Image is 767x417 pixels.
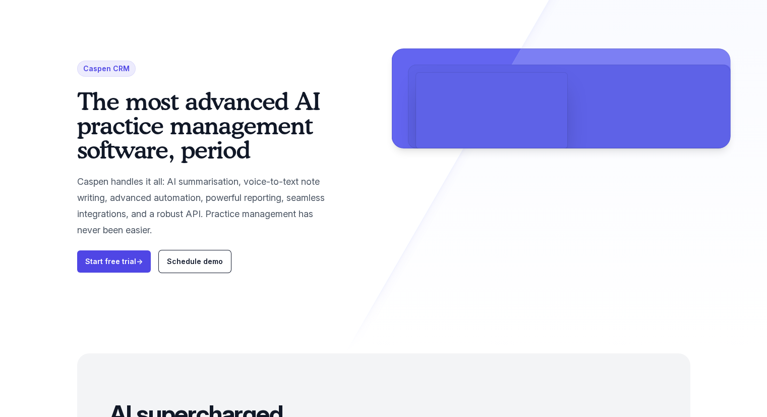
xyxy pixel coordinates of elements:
[77,61,136,77] span: Caspen CRM
[77,89,335,162] h1: The most advanced AI practice management software, period
[136,257,143,266] span: →
[77,250,151,273] a: Start free trial
[167,257,223,266] span: Schedule demo
[159,250,231,273] a: Schedule demo
[77,174,335,238] p: Caspen handles it all: AI summarisation, voice-to-text note writing, advanced automation, powerfu...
